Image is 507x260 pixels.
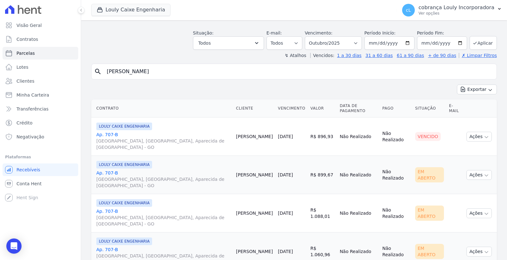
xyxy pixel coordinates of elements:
[96,161,152,168] span: LOULY CAIXE ENGENHARIA
[16,22,42,29] span: Visão Geral
[310,53,334,58] label: Vencidos:
[380,99,413,117] th: Pago
[16,106,48,112] span: Transferências
[380,117,413,156] td: Não Realizado
[96,123,152,130] span: LOULY CAIXE ENGENHARIA
[16,64,29,70] span: Lotes
[466,132,492,142] button: Ações
[308,117,337,156] td: R$ 896,93
[337,117,380,156] td: Não Realizado
[91,4,170,16] button: Louly Caixe Engenharia
[278,211,293,216] a: [DATE]
[5,153,76,161] div: Plataformas
[415,206,444,221] div: Em Aberto
[308,194,337,232] td: R$ 1.088,01
[3,33,78,46] a: Contratos
[94,68,102,75] i: search
[417,30,467,36] label: Período Fim:
[3,61,78,73] a: Lotes
[16,167,40,173] span: Recebíveis
[308,99,337,117] th: Valor
[234,156,275,194] td: [PERSON_NAME]
[3,103,78,115] a: Transferências
[466,247,492,257] button: Ações
[278,249,293,254] a: [DATE]
[3,177,78,190] a: Conta Hent
[466,170,492,180] button: Ações
[305,30,332,35] label: Vencimento:
[428,53,456,58] a: + de 90 dias
[413,99,446,117] th: Situação
[419,4,494,11] p: cobrança Louly Incorporadora
[3,47,78,60] a: Parcelas
[459,53,497,58] a: ✗ Limpar Filtros
[96,199,152,207] span: LOULY CAIXE ENGENHARIA
[3,75,78,87] a: Clientes
[365,53,393,58] a: 31 a 60 dias
[96,238,152,245] span: LOULY CAIXE ENGENHARIA
[96,131,231,150] a: Ap. 707-B[GEOGRAPHIC_DATA], [GEOGRAPHIC_DATA], Aparecida de [GEOGRAPHIC_DATA] - GO
[96,138,231,150] span: [GEOGRAPHIC_DATA], [GEOGRAPHIC_DATA], Aparecida de [GEOGRAPHIC_DATA] - GO
[103,65,494,78] input: Buscar por nome do lote ou do cliente
[198,39,211,47] span: Todos
[193,30,214,35] label: Situação:
[275,99,308,117] th: Vencimento
[415,167,444,182] div: Em Aberto
[16,181,42,187] span: Conta Hent
[234,99,275,117] th: Cliente
[278,134,293,139] a: [DATE]
[16,78,34,84] span: Clientes
[406,8,411,12] span: cL
[285,53,306,58] label: ↯ Atalhos
[364,30,395,35] label: Período Inicío:
[397,1,507,19] button: cL cobrança Louly Incorporadora Ver opções
[3,19,78,32] a: Visão Geral
[16,92,49,98] span: Minha Carteira
[6,238,22,254] div: Open Intercom Messenger
[3,130,78,143] a: Negativação
[3,163,78,176] a: Recebíveis
[380,156,413,194] td: Não Realizado
[466,208,492,218] button: Ações
[415,244,444,259] div: Em Aberto
[397,53,424,58] a: 61 a 90 dias
[308,156,337,194] td: R$ 899,67
[337,53,362,58] a: 1 a 30 dias
[457,85,497,94] button: Exportar
[337,156,380,194] td: Não Realizado
[234,194,275,232] td: [PERSON_NAME]
[266,30,282,35] label: E-mail:
[96,214,231,227] span: [GEOGRAPHIC_DATA], [GEOGRAPHIC_DATA], Aparecida de [GEOGRAPHIC_DATA] - GO
[337,194,380,232] td: Não Realizado
[3,117,78,129] a: Crédito
[193,36,264,50] button: Todos
[3,89,78,101] a: Minha Carteira
[96,170,231,189] a: Ap. 707-B[GEOGRAPHIC_DATA], [GEOGRAPHIC_DATA], Aparecida de [GEOGRAPHIC_DATA] - GO
[16,134,44,140] span: Negativação
[470,36,497,50] button: Aplicar
[16,50,35,56] span: Parcelas
[91,99,234,117] th: Contrato
[419,11,494,16] p: Ver opções
[415,132,441,141] div: Vencido
[380,194,413,232] td: Não Realizado
[337,99,380,117] th: Data de Pagamento
[16,120,33,126] span: Crédito
[16,36,38,42] span: Contratos
[96,176,231,189] span: [GEOGRAPHIC_DATA], [GEOGRAPHIC_DATA], Aparecida de [GEOGRAPHIC_DATA] - GO
[96,208,231,227] a: Ap. 707-B[GEOGRAPHIC_DATA], [GEOGRAPHIC_DATA], Aparecida de [GEOGRAPHIC_DATA] - GO
[234,117,275,156] td: [PERSON_NAME]
[446,99,464,117] th: E-mail
[278,172,293,177] a: [DATE]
